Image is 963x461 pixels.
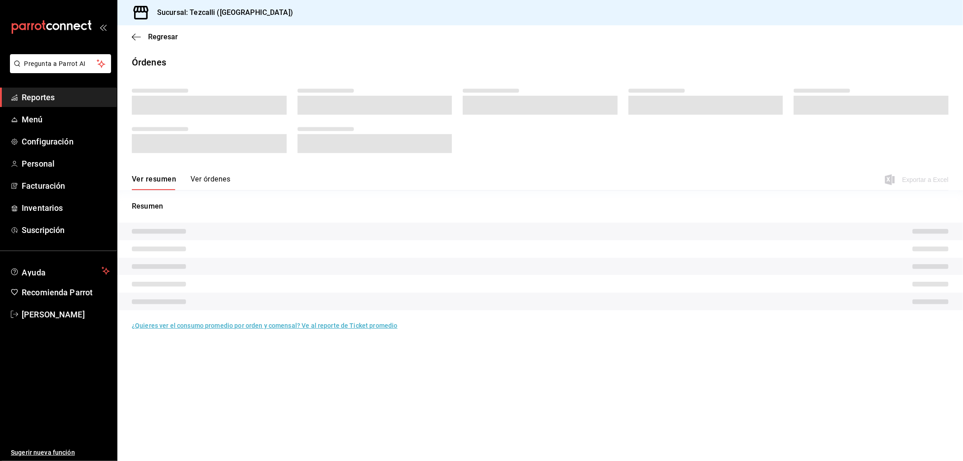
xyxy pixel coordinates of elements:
[22,180,110,192] span: Facturación
[132,56,166,69] div: Órdenes
[22,286,110,298] span: Recomienda Parrot
[191,175,230,190] button: Ver órdenes
[148,33,178,41] span: Regresar
[22,91,110,103] span: Reportes
[22,158,110,170] span: Personal
[22,224,110,236] span: Suscripción
[10,54,111,73] button: Pregunta a Parrot AI
[150,7,293,18] h3: Sucursal: Tezcalli ([GEOGRAPHIC_DATA])
[24,59,97,69] span: Pregunta a Parrot AI
[22,113,110,126] span: Menú
[22,135,110,148] span: Configuración
[132,175,230,190] div: navigation tabs
[132,322,397,329] a: ¿Quieres ver el consumo promedio por orden y comensal? Ve al reporte de Ticket promedio
[6,65,111,75] a: Pregunta a Parrot AI
[22,202,110,214] span: Inventarios
[11,448,110,457] span: Sugerir nueva función
[22,308,110,321] span: [PERSON_NAME]
[132,175,176,190] button: Ver resumen
[99,23,107,31] button: open_drawer_menu
[132,201,949,212] p: Resumen
[132,33,178,41] button: Regresar
[22,265,98,276] span: Ayuda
